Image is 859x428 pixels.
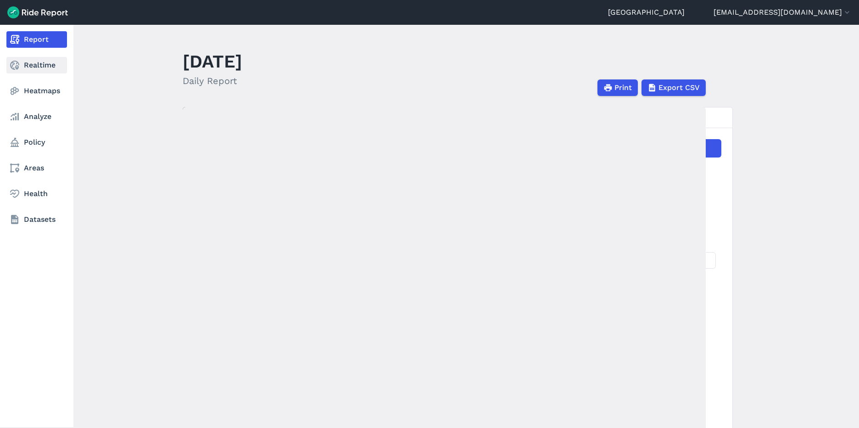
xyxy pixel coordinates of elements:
[6,83,67,99] a: Heatmaps
[183,49,242,74] h1: [DATE]
[6,57,67,73] a: Realtime
[714,7,852,18] button: [EMAIL_ADDRESS][DOMAIN_NAME]
[183,74,242,88] h2: Daily Report
[6,134,67,151] a: Policy
[6,108,67,125] a: Analyze
[6,31,67,48] a: Report
[597,79,638,96] button: Print
[614,82,632,93] span: Print
[6,160,67,176] a: Areas
[658,82,700,93] span: Export CSV
[641,79,706,96] button: Export CSV
[6,186,67,202] a: Health
[6,211,67,228] a: Datasets
[608,7,685,18] a: [GEOGRAPHIC_DATA]
[7,6,68,18] img: Ride Report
